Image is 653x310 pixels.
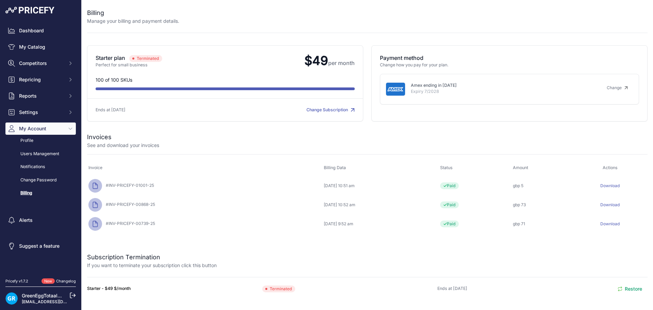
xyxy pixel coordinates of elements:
[96,77,355,83] p: 100 of 100 SKUs
[19,125,64,132] span: My Account
[5,174,76,186] a: Change Password
[87,262,217,269] p: If you want to terminate your subscription click this button
[19,76,64,83] span: Repricing
[103,221,155,226] span: #INV-PRICEFY-00739-25
[96,62,299,68] p: Perfect for small business
[411,82,596,89] p: Amex ending in [DATE]
[22,299,93,304] a: [EMAIL_ADDRESS][DOMAIN_NAME]
[5,90,76,102] button: Reports
[299,53,355,68] span: $49
[88,165,102,170] span: Invoice
[600,221,620,226] a: Download
[56,279,76,283] a: Changelog
[5,240,76,252] a: Suggest a feature
[87,8,179,18] h2: Billing
[5,106,76,118] button: Settings
[513,165,528,170] span: Amount
[380,62,639,68] p: Change how you pay for your plan.
[513,221,571,227] div: gbp 71
[5,57,76,69] button: Competitors
[613,285,648,292] button: Restore
[440,221,459,227] span: Paid
[600,183,620,188] a: Download
[19,109,64,116] span: Settings
[87,285,262,292] p: Starter - $49 $/month
[5,161,76,173] a: Notifications
[603,165,618,170] span: Actions
[87,252,217,262] h2: Subscription Termination
[5,135,76,147] a: Profile
[601,82,633,93] a: Change
[96,107,225,113] p: Ends at [DATE]
[324,165,346,170] span: Billing Data
[5,214,76,226] a: Alerts
[103,202,155,207] span: #INV-PRICEFY-00868-25
[5,148,76,160] a: Users Management
[129,55,162,62] span: Terminated
[437,285,613,292] p: Ends at [DATE]
[440,165,453,170] span: Status
[324,183,437,189] div: [DATE] 10:51 am
[440,201,459,208] span: Paid
[19,93,64,99] span: Reports
[380,54,639,62] p: Payment method
[440,182,459,189] span: Paid
[41,278,55,284] span: New
[5,41,76,53] a: My Catalog
[87,142,159,149] p: See and download your invoices
[96,54,299,62] p: Starter plan
[5,123,76,135] button: My Account
[5,7,54,14] img: Pricefy Logo
[103,183,154,188] span: #INV-PRICEFY-01001-25
[513,183,571,189] div: gbp 5
[87,18,179,25] p: Manage your billing and payment details.
[87,132,112,142] h2: Invoices
[5,74,76,86] button: Repricing
[262,285,295,292] span: Terminated
[5,187,76,199] a: Billing
[600,202,620,207] a: Download
[324,221,437,227] div: [DATE] 9:52 am
[411,88,596,95] p: Expiry 7/2028
[5,25,76,37] a: Dashboard
[19,60,64,67] span: Competitors
[5,25,76,270] nav: Sidebar
[328,60,355,66] span: per month
[5,278,28,284] div: Pricefy v1.7.2
[22,293,98,298] a: GreenEggTotaal [PERSON_NAME]
[324,202,437,208] div: [DATE] 10:52 am
[306,107,355,112] a: Change Subscription
[513,202,571,208] div: gbp 73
